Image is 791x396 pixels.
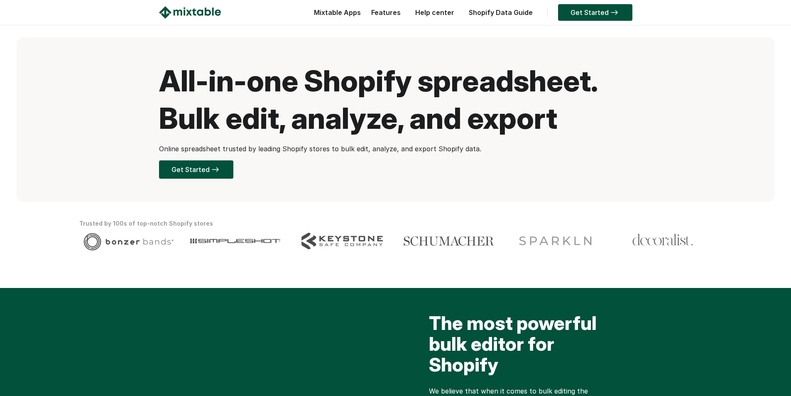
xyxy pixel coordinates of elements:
[429,313,616,379] h2: The most powerful bulk editor for Shopify
[404,233,494,249] img: Client logo
[210,167,221,172] img: arrow-right.svg
[190,233,280,249] img: Client logo
[159,160,233,179] a: Get Started
[159,62,632,137] h1: All-in-one Shopify spreadsheet. Bulk edit, analyze, and export
[558,4,632,21] a: Get Started
[465,8,537,17] a: Shopify Data Guide
[632,233,693,247] img: Client logo
[159,144,632,154] p: Online spreadsheet trusted by leading Shopify stores to bulk edit, analyze, and export Shopify data.
[367,8,405,17] a: Features
[159,6,221,19] img: Mixtable logo
[310,6,361,23] div: Mixtable Apps
[83,233,174,251] img: Client logo
[411,8,458,17] a: Help center
[79,219,712,229] div: Trusted by 100s of top-notch Shopify stores
[516,233,596,249] img: Client logo
[609,10,620,15] img: arrow-right.svg
[301,233,383,249] img: Client logo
